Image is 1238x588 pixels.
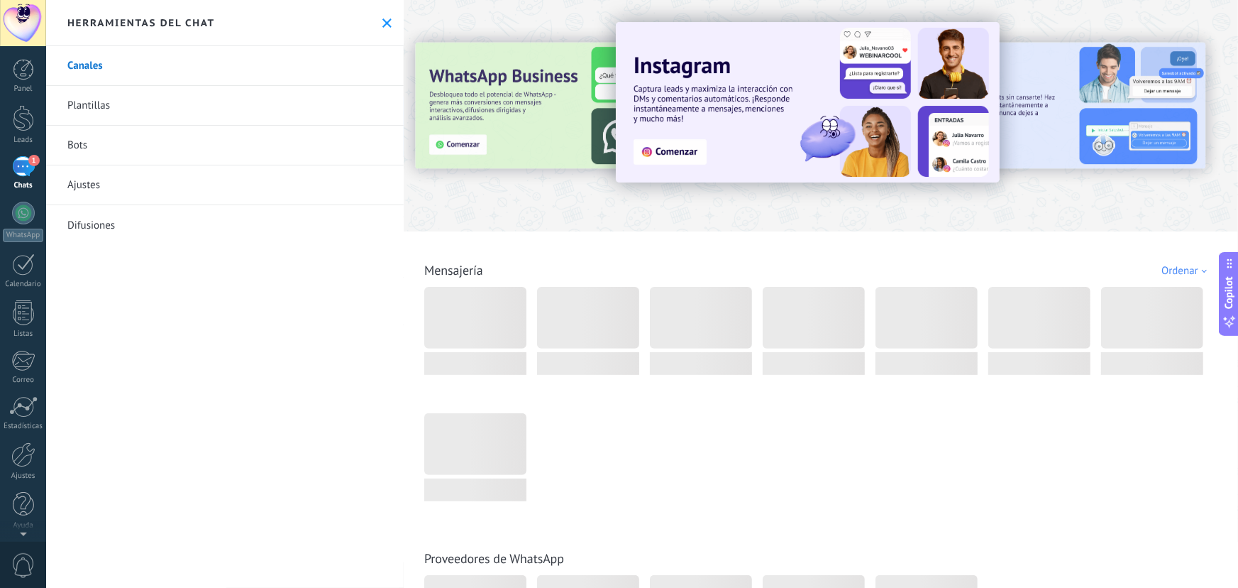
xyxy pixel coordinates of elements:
div: Listas [3,330,44,339]
div: Estadísticas [3,422,44,431]
span: Copilot [1222,277,1237,310]
a: Bots [46,126,404,165]
img: Slide 1 [616,22,1000,183]
span: 1 [28,155,40,166]
div: Calendario [3,280,44,289]
div: Correo [3,376,44,385]
a: Plantillas [46,86,404,126]
img: Slide 2 [904,43,1206,169]
div: Panel [3,85,44,94]
div: Ajustes [3,472,44,481]
div: Leads [3,136,44,145]
img: Slide 3 [415,43,717,169]
a: Proveedores de WhatsApp [424,550,564,567]
a: Difusiones [46,205,404,245]
div: WhatsApp [3,229,43,242]
h2: Herramientas del chat [67,16,215,29]
a: Ajustes [46,165,404,205]
div: Ordenar [1161,264,1212,278]
div: Chats [3,181,44,190]
a: Canales [46,46,404,86]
